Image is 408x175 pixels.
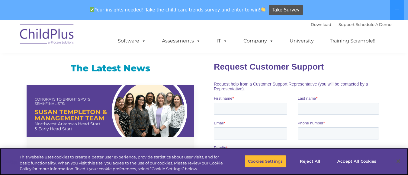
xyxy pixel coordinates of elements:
[210,35,233,47] a: IT
[84,64,110,69] span: Phone number
[261,7,265,12] img: 👏
[87,4,268,16] span: Your insights needed! Take the child care trends survey and enter to win!
[284,35,320,47] a: University
[356,22,391,27] a: Schedule A Demo
[245,155,286,167] button: Cookies Settings
[339,22,355,27] a: Support
[334,155,380,167] button: Accept All Cookies
[272,5,300,15] span: Take Survey
[37,148,185,164] h4: Going Paperless Simplifies Monitoring Data and Running Reports
[291,155,329,167] button: Reject All
[311,22,391,27] font: |
[17,20,77,50] img: ChildPlus by Procare Solutions
[112,35,152,47] a: Software
[84,40,102,44] span: Last name
[237,35,280,47] a: Company
[311,22,331,27] a: Download
[324,35,381,47] a: Training Scramble!!
[90,7,94,12] img: ✅
[20,154,224,172] div: This website uses cookies to create a better user experience, provide statistics about user visit...
[27,62,194,74] h3: The Latest News
[269,5,303,15] a: Take Survey
[156,35,207,47] a: Assessments
[392,155,405,168] button: Close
